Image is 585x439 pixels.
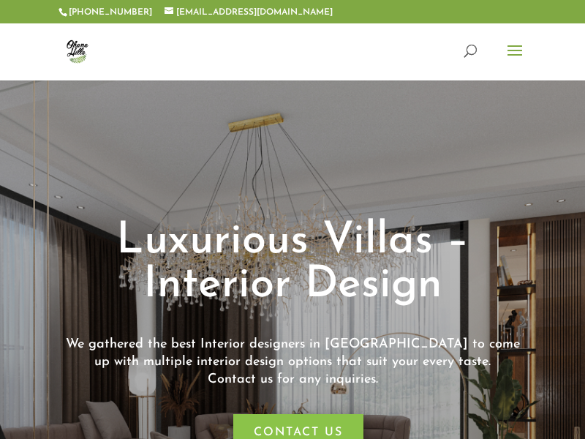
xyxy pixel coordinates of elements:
[58,219,526,315] h1: Luxurious Villas – Interior Design
[61,35,93,67] img: ohana-hills
[58,337,526,389] p: We gathered the best Interior designers in [GEOGRAPHIC_DATA] to come up with multiple interior de...
[165,8,333,17] a: [EMAIL_ADDRESS][DOMAIN_NAME]
[69,8,152,17] a: [PHONE_NUMBER]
